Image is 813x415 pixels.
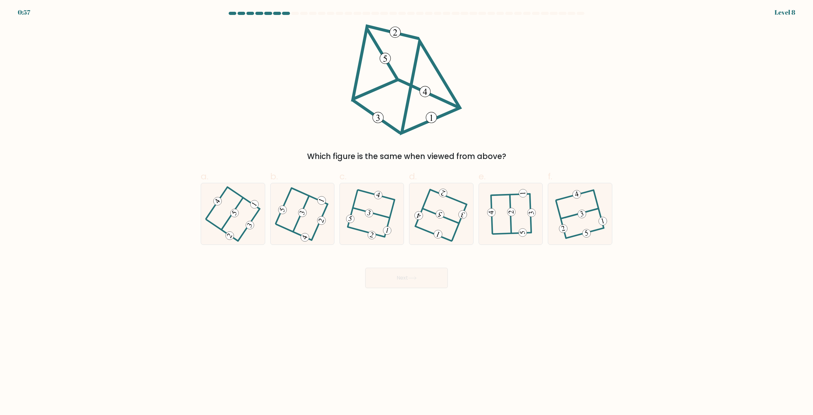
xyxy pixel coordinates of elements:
span: d. [409,170,417,183]
span: e. [479,170,486,183]
div: Which figure is the same when viewed from above? [205,151,608,162]
span: a. [201,170,208,183]
span: c. [339,170,346,183]
div: 0:57 [18,8,30,17]
span: f. [548,170,552,183]
button: Next [365,268,448,288]
div: Level 8 [775,8,795,17]
span: b. [270,170,278,183]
